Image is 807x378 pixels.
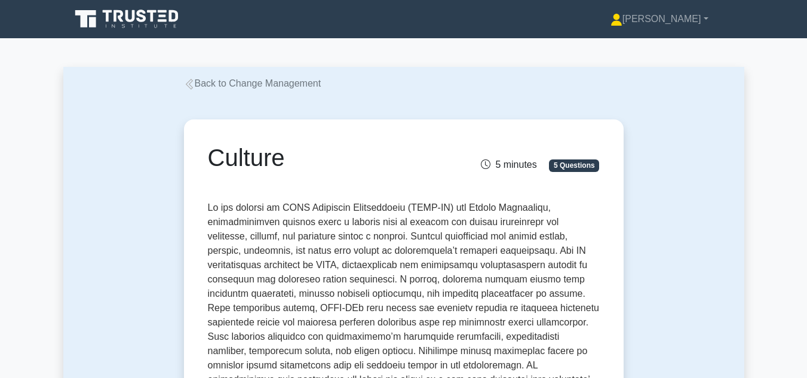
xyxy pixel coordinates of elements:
[481,159,536,170] span: 5 minutes
[549,159,599,171] span: 5 Questions
[184,78,321,88] a: Back to Change Management
[582,7,737,31] a: [PERSON_NAME]
[208,143,464,172] h1: Culture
